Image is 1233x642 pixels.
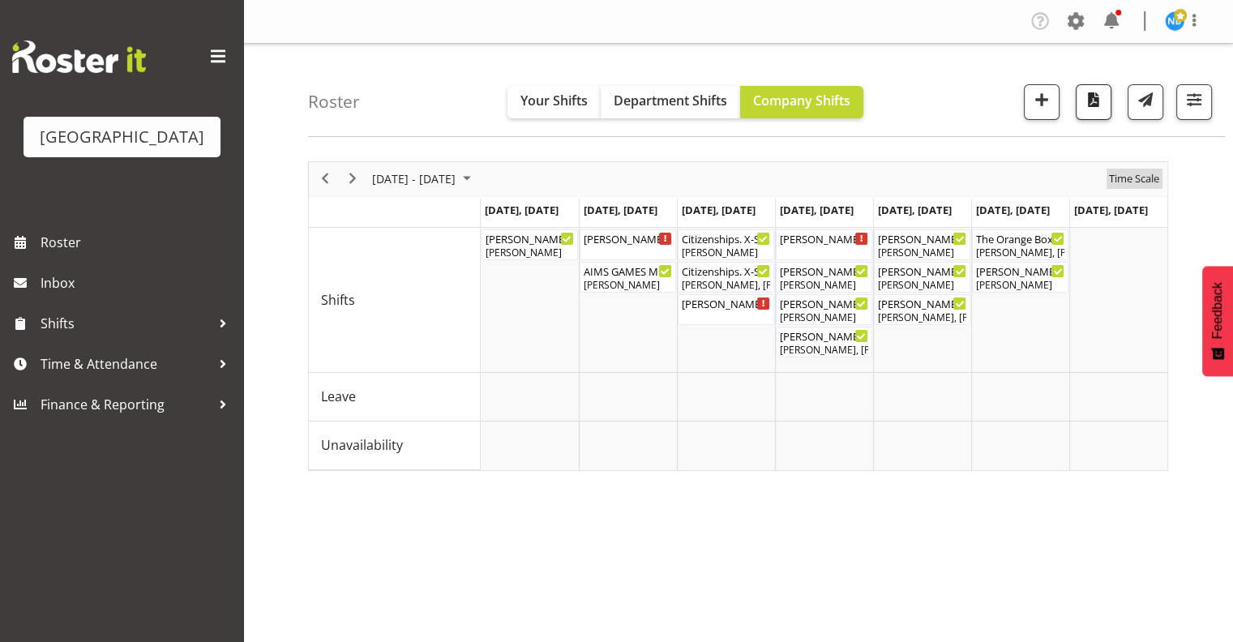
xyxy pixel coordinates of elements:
[682,263,770,279] div: Citizenships. X-Space ( )
[486,246,574,260] div: [PERSON_NAME]
[776,229,872,260] div: Shifts"s event - Wendy - Box Office (Daytime Shifts) Begin From Thursday, September 4, 2025 at 10...
[753,92,850,109] span: Company Shifts
[370,169,457,189] span: [DATE] - [DATE]
[601,86,740,118] button: Department Shifts
[1074,203,1148,217] span: [DATE], [DATE]
[311,162,339,196] div: previous period
[481,228,1167,470] table: Timeline Week of September 1, 2025
[41,311,211,336] span: Shifts
[12,41,146,73] img: Rosterit website logo
[874,294,970,325] div: Shifts"s event - Kevin Bloody Wilson Begin From Friday, September 5, 2025 at 6:30:00 PM GMT+12:00...
[507,86,601,118] button: Your Shifts
[1210,282,1225,339] span: Feedback
[41,352,211,376] span: Time & Attendance
[580,229,676,260] div: Shifts"s event - Wendy - Box Office (Daytime Shifts) Begin From Tuesday, September 2, 2025 at 10:...
[1076,84,1111,120] button: Download a PDF of the roster according to the set date range.
[976,278,1064,293] div: [PERSON_NAME]
[976,203,1050,217] span: [DATE], [DATE]
[740,86,863,118] button: Company Shifts
[878,310,966,325] div: [PERSON_NAME], [PERSON_NAME], [PERSON_NAME], [PERSON_NAME], [PERSON_NAME], [PERSON_NAME]
[972,262,1068,293] div: Shifts"s event - Wendy - The Orange Box - Ticketing Box Office Begin From Saturday, September 6, ...
[682,246,770,260] div: [PERSON_NAME]
[41,392,211,417] span: Finance & Reporting
[370,169,478,189] button: August 2025
[678,229,774,260] div: Shifts"s event - Citizenships. X-Space. FOHM Begin From Wednesday, September 3, 2025 at 8:30:00 A...
[780,230,868,246] div: [PERSON_NAME] - Box Office (Daytime Shifts) ( )
[878,203,952,217] span: [DATE], [DATE]
[584,263,672,279] div: AIMS GAMES Movie Night (backup venue) Cargo Shed ( )
[878,263,966,279] div: [PERSON_NAME] Bloody [PERSON_NAME] - Box office ( )
[486,230,574,246] div: [PERSON_NAME]/L ( )
[780,263,868,279] div: [PERSON_NAME] Bloody [PERSON_NAME] FOHM shift ( )
[682,203,756,217] span: [DATE], [DATE]
[682,230,770,246] div: Citizenships. X-Space. FOHM ( )
[776,262,872,293] div: Shifts"s event - Kevin Bloody Wilson FOHM shift Begin From Thursday, September 4, 2025 at 6:00:00...
[878,246,966,260] div: [PERSON_NAME]
[1024,84,1060,120] button: Add a new shift
[682,278,770,293] div: [PERSON_NAME], [PERSON_NAME], [PERSON_NAME]
[485,203,559,217] span: [DATE], [DATE]
[321,387,356,406] span: Leave
[878,278,966,293] div: [PERSON_NAME]
[614,92,727,109] span: Department Shifts
[1107,169,1162,189] button: Time Scale
[308,92,360,111] h4: Roster
[878,295,966,311] div: [PERSON_NAME] Bloody [PERSON_NAME] ( )
[308,161,1168,471] div: Timeline Week of September 1, 2025
[780,310,868,325] div: [PERSON_NAME]
[874,262,970,293] div: Shifts"s event - Renee - Kevin Bloody Wilson - Box office Begin From Friday, September 5, 2025 at...
[309,228,481,373] td: Shifts resource
[321,435,403,455] span: Unavailability
[976,246,1064,260] div: [PERSON_NAME], [PERSON_NAME]
[580,262,676,293] div: Shifts"s event - AIMS GAMES Movie Night (backup venue) Cargo Shed Begin From Tuesday, September 2...
[520,92,588,109] span: Your Shifts
[1165,11,1184,31] img: nicoel-boschman11219.jpg
[342,169,364,189] button: Next
[776,327,872,357] div: Shifts"s event - Kevin Bloody Wilson Begin From Thursday, September 4, 2025 at 6:30:00 PM GMT+12:...
[315,169,336,189] button: Previous
[366,162,481,196] div: September 01 - 07, 2025
[972,229,1068,260] div: Shifts"s event - The Orange Box Begin From Saturday, September 6, 2025 at 7:00:00 AM GMT+12:00 En...
[1202,266,1233,376] button: Feedback - Show survey
[780,343,868,357] div: [PERSON_NAME], [PERSON_NAME], [PERSON_NAME], [PERSON_NAME], [PERSON_NAME], [PERSON_NAME]
[309,373,481,422] td: Leave resource
[682,295,770,311] div: [PERSON_NAME] - Box Office (Daytime Shifts) ( )
[976,263,1064,279] div: [PERSON_NAME] - The Orange Box - Ticketing Box Office ( )
[309,422,481,470] td: Unavailability resource
[878,230,966,246] div: [PERSON_NAME] Bloody [PERSON_NAME] FOHM shift ( )
[482,229,578,260] div: Shifts"s event - WENDY A/L Begin From Monday, September 1, 2025 at 8:00:00 AM GMT+12:00 Ends At M...
[41,230,235,255] span: Roster
[339,162,366,196] div: next period
[40,125,204,149] div: [GEOGRAPHIC_DATA]
[678,262,774,293] div: Shifts"s event - Citizenships. X-Space Begin From Wednesday, September 3, 2025 at 9:30:00 AM GMT+...
[41,271,235,295] span: Inbox
[780,327,868,344] div: [PERSON_NAME] Bloody [PERSON_NAME] ( )
[584,230,672,246] div: [PERSON_NAME] - Box Office (Daytime Shifts) ( )
[780,203,854,217] span: [DATE], [DATE]
[1128,84,1163,120] button: Send a list of all shifts for the selected filtered period to all rostered employees.
[1107,169,1161,189] span: Time Scale
[678,294,774,325] div: Shifts"s event - Wendy - Box Office (Daytime Shifts) Begin From Wednesday, September 3, 2025 at 1...
[776,294,872,325] div: Shifts"s event - Michelle - Kevin Bloody Wilson - Box office Begin From Thursday, September 4, 20...
[321,290,355,310] span: Shifts
[584,278,672,293] div: [PERSON_NAME]
[780,295,868,311] div: [PERSON_NAME] Bloody [PERSON_NAME] - Box office ( )
[780,278,868,293] div: [PERSON_NAME]
[874,229,970,260] div: Shifts"s event - Kevin Bloody Wilson FOHM shift Begin From Friday, September 5, 2025 at 6:00:00 P...
[584,203,657,217] span: [DATE], [DATE]
[1176,84,1212,120] button: Filter Shifts
[976,230,1064,246] div: The Orange Box ( )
